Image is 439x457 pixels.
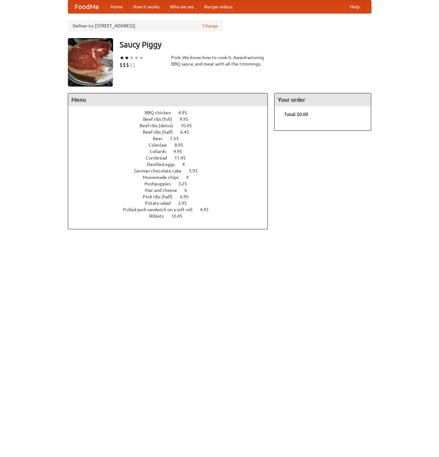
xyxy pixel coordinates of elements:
[143,194,179,199] span: Pork ribs (half)
[143,175,185,180] span: Housemade chips
[200,207,215,212] span: 4.95
[145,188,199,193] a: Mac and cheese 6
[145,201,177,206] span: Potato salad
[68,93,268,106] h4: Menu
[126,61,129,68] li: $
[105,0,128,13] a: Home
[149,213,170,219] span: Riblets
[174,155,192,161] span: 11.45
[143,130,201,135] a: Beef ribs (half) 6.45
[147,162,197,167] a: Devilled eggs 4
[143,175,201,180] a: Housemade chips 4
[132,61,136,68] li: $
[149,213,194,219] a: Riblets 10.45
[143,130,179,135] span: Beef ribs (half)
[140,123,180,128] span: Beef ribs (delux)
[120,54,124,61] li: ★
[143,194,201,199] a: Pork ribs (half) 6.95
[153,136,169,141] span: Beer
[181,123,198,128] span: 10.45
[129,61,132,68] li: $
[140,123,204,128] a: Beef ribs (delux) 10.45
[129,54,134,61] li: ★
[128,0,165,13] a: How it works
[147,162,181,167] span: Devilled eggs
[345,0,365,13] a: Help
[284,112,308,117] b: Total: $0.00
[203,23,218,29] a: Change
[143,117,179,122] span: Beef ribs (full)
[146,155,173,161] span: Cornbread
[186,175,195,180] span: 4
[199,0,238,13] a: Recipe videos
[174,142,190,148] span: 8.95
[180,194,195,199] span: 6.95
[120,61,123,68] li: $
[153,136,191,141] a: Beer 7.55
[120,38,371,51] h3: Saucy Piggy
[123,61,126,68] li: $
[134,54,139,61] li: ★
[171,54,268,67] div: Pork. We know how to cook it. Award-winning BBQ sauce, and meat with all the trimmings.
[170,136,185,141] span: 7.55
[173,149,189,154] span: 9.95
[139,54,144,61] li: ★
[180,130,195,135] span: 6.45
[68,0,105,13] a: FoodMe
[149,142,173,148] span: Coleslaw
[68,20,223,32] div: Deliver to: [STREET_ADDRESS]
[178,201,193,206] span: 3.95
[178,110,193,115] span: 4.95
[189,168,204,173] span: 5.95
[149,142,195,148] a: Coleslaw 8.95
[134,168,188,173] span: German chocolate cake
[171,213,189,219] span: 10.45
[165,0,199,13] a: Who we are
[144,181,199,186] a: Hushpuppies 3.25
[145,188,183,193] span: Mac and cheese
[146,155,198,161] a: Cornbread 11.45
[182,162,191,167] span: 4
[184,188,193,193] span: 6
[275,93,371,106] h4: Your order
[124,54,129,61] li: ★
[145,110,199,115] a: BBQ chicken 4.95
[123,207,221,212] a: Pulled pork sandwich on a soft roll 4.95
[178,181,193,186] span: 3.25
[150,149,194,154] a: Collards 9.95
[134,168,210,173] a: German chocolate cake 5.95
[145,201,199,206] a: Potato salad 3.95
[145,110,177,115] span: BBQ chicken
[150,149,172,154] span: Collards
[144,181,177,186] span: Hushpuppies
[123,207,199,212] span: Pulled pork sandwich on a soft roll
[68,38,113,87] img: angular.jpg
[143,117,200,122] a: Beef ribs (full) 9.95
[180,117,195,122] span: 9.95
